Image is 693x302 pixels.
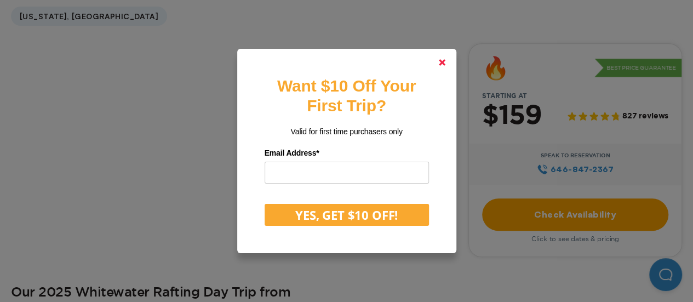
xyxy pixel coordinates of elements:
[316,149,319,157] span: Required
[290,127,402,136] span: Valid for first time purchasers only
[265,145,429,162] label: Email Address
[265,204,429,226] button: YES, GET $10 OFF!
[429,49,455,76] a: Close
[277,77,416,115] strong: Want $10 Off Your First Trip?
